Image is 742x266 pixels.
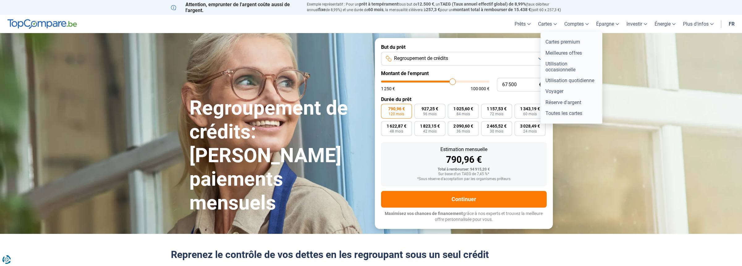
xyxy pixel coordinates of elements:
a: Plus d'infos [679,15,717,33]
a: Toutes les cartes [543,108,600,119]
span: 2 465,52 € [487,124,507,128]
a: Comptes [561,15,592,33]
span: 30 mois [490,129,503,133]
img: TopCompare [7,19,77,29]
label: Durée du prêt [381,96,547,102]
button: Regroupement de crédits [381,52,547,65]
span: 1 343,19 € [520,107,540,111]
span: 60 mois [368,7,384,12]
a: fr [725,15,738,33]
span: 42 mois [423,129,437,133]
p: Exemple représentatif : Pour un tous but de , un (taux débiteur annuel de 8,99%) et une durée de ... [307,2,571,13]
span: Regroupement de crédits [394,55,448,62]
p: Attention, emprunter de l'argent coûte aussi de l'argent. [171,2,299,13]
span: montant total à rembourser de 15.438 € [453,7,531,12]
span: Maximisez vos chances de financement [385,211,463,216]
div: Estimation mensuelle [386,147,542,152]
button: Continuer [381,191,547,208]
a: Voyager [543,86,600,97]
span: 96 mois [423,112,437,116]
span: 2 090,60 € [453,124,473,128]
div: 790,96 € [386,155,542,164]
span: 12.500 € [417,2,434,6]
span: 790,96 € [388,107,405,111]
a: Épargne [592,15,623,33]
span: 1 622,87 € [387,124,406,128]
a: Prêts [511,15,534,33]
span: 927,25 € [422,107,438,111]
span: € [539,82,542,87]
span: 257,3 € [426,7,440,12]
a: Énergie [651,15,679,33]
span: 1 250 € [381,87,395,91]
a: Cartes premium [543,36,600,47]
span: 100 000 € [471,87,490,91]
span: prêt à tempérament [359,2,398,6]
label: But du prêt [381,44,547,50]
a: Utilisation occasionnelle [543,58,600,75]
span: 48 mois [390,129,403,133]
span: 3 028,49 € [520,124,540,128]
a: Réserve d'argent [543,97,600,108]
div: Total à rembourser: 94 915,20 € [386,167,542,172]
div: Sur base d'un TAEG de 7,45 %* [386,172,542,176]
span: fixe [318,7,326,12]
h2: Reprenez le contrôle de vos dettes en les regroupant sous un seul crédit [171,249,571,260]
span: 120 mois [388,112,404,116]
span: 36 mois [456,129,470,133]
div: *Sous réserve d'acceptation par les organismes prêteurs [386,177,542,181]
a: Investir [623,15,651,33]
a: Meilleures offres [543,48,600,58]
span: TAEG (Taux annuel effectif global) de 8,99% [440,2,526,6]
span: 1 025,60 € [453,107,473,111]
p: grâce à nos experts et trouvez la meilleure offre personnalisée pour vous. [381,211,547,223]
h1: Regroupement de crédits: [PERSON_NAME] paiements mensuels [189,96,367,215]
span: 72 mois [490,112,503,116]
a: Cartes [534,15,561,33]
span: 60 mois [523,112,537,116]
span: 84 mois [456,112,470,116]
span: 1 157,53 € [487,107,507,111]
span: 24 mois [523,129,537,133]
label: Montant de l'emprunt [381,70,547,76]
span: 1 823,15 € [420,124,440,128]
a: Utilisation quotidienne [543,75,600,86]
